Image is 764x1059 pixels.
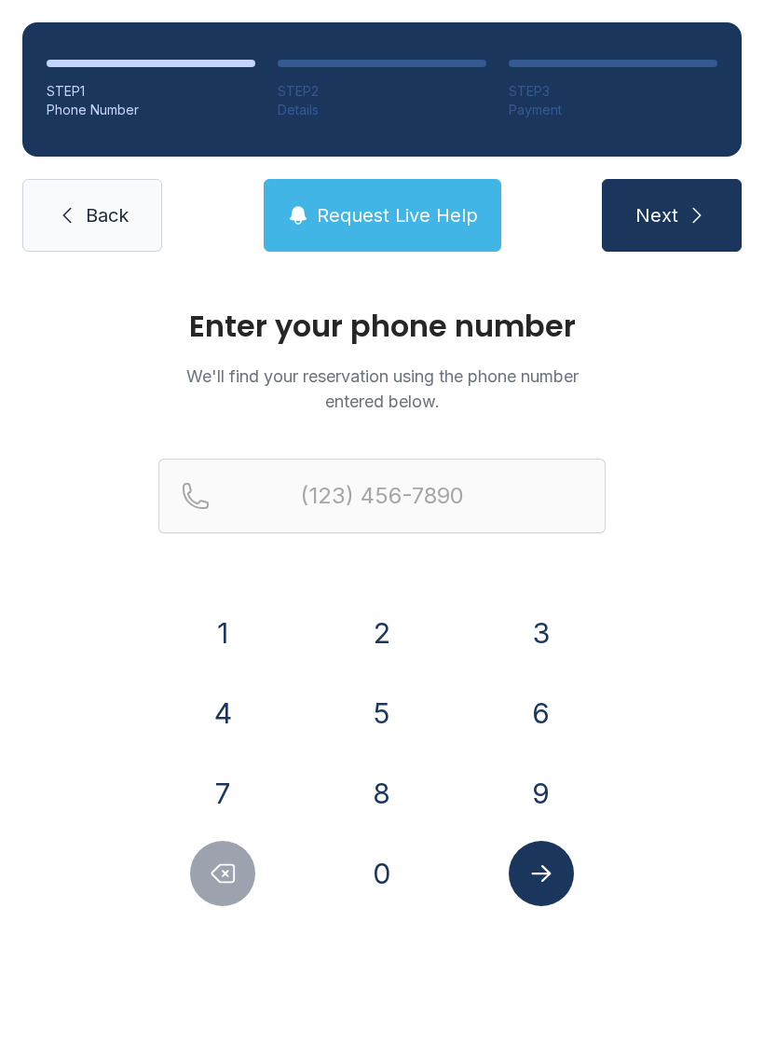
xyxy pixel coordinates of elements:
[190,841,255,906] button: Delete number
[317,202,478,228] span: Request Live Help
[349,681,415,746] button: 5
[635,202,678,228] span: Next
[47,82,255,101] div: STEP 1
[509,841,574,906] button: Submit lookup form
[509,761,574,826] button: 9
[86,202,129,228] span: Back
[349,600,415,666] button: 2
[158,364,606,414] p: We'll find your reservation using the phone number entered below.
[158,311,606,341] h1: Enter your phone number
[278,101,486,119] div: Details
[158,459,606,533] input: Reservation phone number
[47,101,255,119] div: Phone Number
[190,600,255,666] button: 1
[349,841,415,906] button: 0
[190,761,255,826] button: 7
[509,101,717,119] div: Payment
[509,600,574,666] button: 3
[190,681,255,746] button: 4
[509,681,574,746] button: 6
[349,761,415,826] button: 8
[509,82,717,101] div: STEP 3
[278,82,486,101] div: STEP 2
